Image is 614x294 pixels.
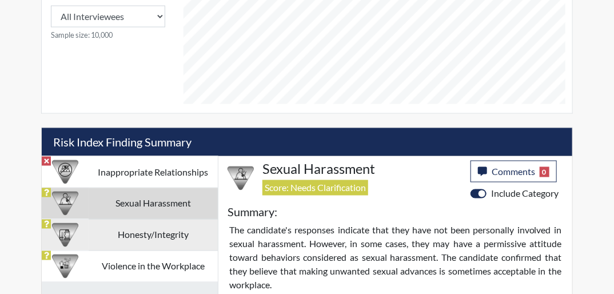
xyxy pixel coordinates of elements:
[540,167,549,177] span: 0
[52,190,78,217] img: CATEGORY%20ICON-23.dd685920.png
[89,188,218,220] td: Sexual Harassment
[262,180,368,196] span: Score: Needs Clarification
[89,251,218,283] td: Violence in the Workplace
[492,166,535,177] span: Comments
[89,220,218,251] td: Honesty/Integrity
[52,253,78,280] img: CATEGORY%20ICON-26.eccbb84f.png
[42,128,572,156] h5: Risk Index Finding Summary
[229,224,561,292] p: The candidate's responses indicate that they have not been personally involved in sexual harassme...
[228,165,254,192] img: CATEGORY%20ICON-23.dd685920.png
[52,222,78,248] img: CATEGORY%20ICON-11.a5f294f4.png
[471,161,557,182] button: Comments0
[89,157,218,188] td: Inappropriate Relationships
[228,205,277,219] h5: Summary:
[52,159,78,185] img: CATEGORY%20ICON-14.139f8ef7.png
[51,30,165,41] small: Sample size: 10,000
[491,187,559,201] label: Include Category
[262,161,462,177] h4: Sexual Harassment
